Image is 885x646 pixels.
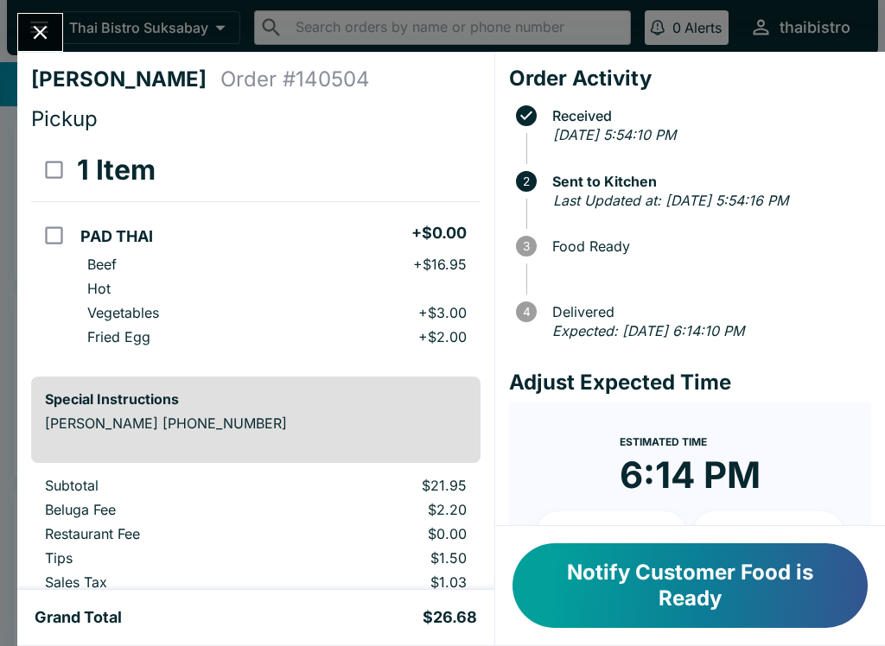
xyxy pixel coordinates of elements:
[301,477,467,494] p: $21.95
[45,573,273,591] p: Sales Tax
[301,573,467,591] p: $1.03
[523,239,530,253] text: 3
[513,543,868,628] button: Notify Customer Food is Ready
[301,501,467,518] p: $2.20
[423,607,477,628] h5: $26.68
[523,174,530,188] text: 2
[87,328,150,345] p: Fried Egg
[87,280,111,297] p: Hot
[45,415,467,432] p: [PERSON_NAME] [PHONE_NUMBER]
[413,256,467,273] p: + $16.95
[35,607,122,628] h5: Grand Total
[31,139,481,363] table: orders table
[31,477,481,598] table: orders table
[80,226,153,247] h5: PAD THAI
[552,322,744,339] em: Expected: [DATE] 6:14:10 PM
[544,238,871,254] span: Food Ready
[544,108,871,123] span: Received
[31,106,98,131] span: Pickup
[693,511,844,554] button: + 20
[418,328,467,345] p: + $2.00
[31,66,220,92] h4: [PERSON_NAME]
[45,390,467,408] h6: Special Instructions
[544,174,871,189] span: Sent to Kitchen
[522,305,530,319] text: 4
[77,153,156,187] h3: 1 Item
[537,511,687,554] button: + 10
[553,126,676,143] em: [DATE] 5:54:10 PM
[553,192,788,209] em: Last Updated at: [DATE] 5:54:16 PM
[411,223,467,244] h5: + $0.00
[45,549,273,567] p: Tips
[45,525,273,542] p: Restaurant Fee
[45,477,273,494] p: Subtotal
[220,66,370,92] h4: Order # 140504
[45,501,273,518] p: Beluga Fee
[509,370,871,396] h4: Adjust Expected Time
[620,435,707,448] span: Estimated Time
[301,525,467,542] p: $0.00
[509,66,871,92] h4: Order Activity
[418,304,467,321] p: + $3.00
[18,14,62,51] button: Close
[620,453,761,497] time: 6:14 PM
[87,256,117,273] p: Beef
[301,549,467,567] p: $1.50
[544,304,871,320] span: Delivered
[87,304,159,321] p: Vegetables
